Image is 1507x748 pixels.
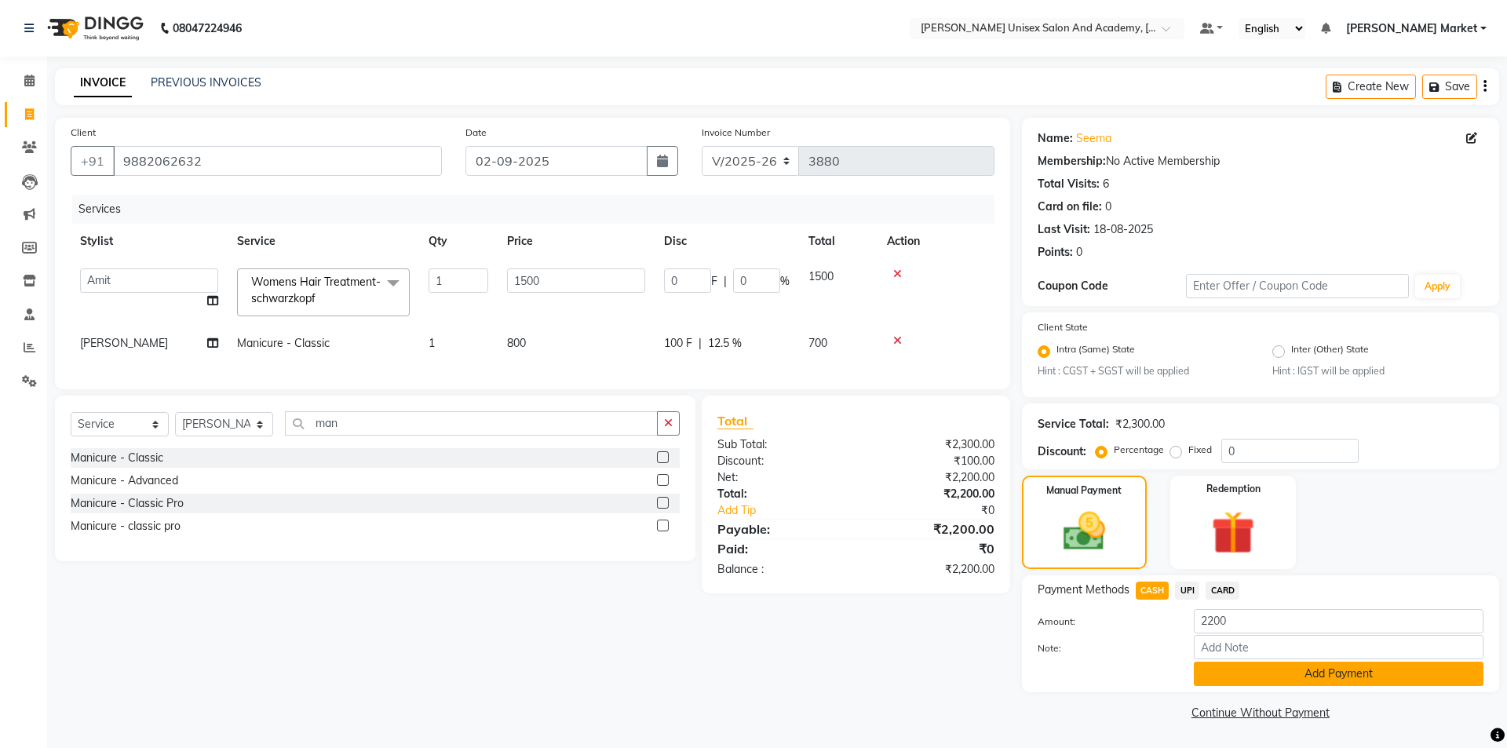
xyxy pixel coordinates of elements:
div: 0 [1076,244,1082,261]
span: UPI [1175,582,1199,600]
button: Create New [1326,75,1416,99]
th: Service [228,224,419,259]
span: 700 [808,336,827,350]
div: Net: [706,469,856,486]
img: _gift.svg [1198,505,1268,560]
span: Womens Hair Treatment- schwarzkopf [251,275,381,305]
div: Manicure - Classic Pro [71,495,184,512]
div: ₹0 [881,502,1005,519]
th: Action [878,224,994,259]
div: Name: [1038,130,1073,147]
input: Search or Scan [285,411,658,436]
span: 12.5 % [708,335,742,352]
div: Service Total: [1038,416,1109,432]
div: ₹2,200.00 [856,520,1005,538]
div: Points: [1038,244,1073,261]
img: logo [40,6,148,50]
span: | [724,273,727,290]
label: Date [465,126,487,140]
div: ₹2,200.00 [856,486,1005,502]
div: Manicure - Advanced [71,473,178,489]
div: Discount: [1038,443,1086,460]
div: ₹2,200.00 [856,469,1005,486]
label: Client State [1038,320,1088,334]
div: ₹2,200.00 [856,561,1005,578]
div: Discount: [706,453,856,469]
label: Fixed [1188,443,1212,457]
span: Total [717,413,753,429]
a: Continue Without Payment [1025,705,1496,721]
small: Hint : IGST will be applied [1272,364,1483,378]
a: Add Tip [706,502,881,519]
div: Manicure - classic pro [71,518,181,535]
div: 6 [1103,176,1109,192]
input: Search by Name/Mobile/Email/Code [113,146,442,176]
span: [PERSON_NAME] [80,336,168,350]
div: ₹2,300.00 [856,436,1005,453]
div: Payable: [706,520,856,538]
input: Amount [1194,609,1483,633]
b: 08047224946 [173,6,242,50]
label: Inter (Other) State [1291,342,1369,361]
label: Invoice Number [702,126,770,140]
th: Stylist [71,224,228,259]
input: Add Note [1194,635,1483,659]
div: Manicure - Classic [71,450,163,466]
a: x [316,291,323,305]
label: Client [71,126,96,140]
button: Apply [1415,275,1460,298]
a: PREVIOUS INVOICES [151,75,261,89]
div: Paid: [706,539,856,558]
div: Total: [706,486,856,502]
div: Services [72,195,1006,224]
div: ₹2,300.00 [1115,416,1165,432]
div: ₹100.00 [856,453,1005,469]
th: Qty [419,224,498,259]
span: 1 [429,336,435,350]
th: Total [799,224,878,259]
div: Last Visit: [1038,221,1090,238]
input: Enter Offer / Coupon Code [1186,274,1409,298]
span: | [699,335,702,352]
div: Membership: [1038,153,1106,170]
div: 0 [1105,199,1111,215]
label: Note: [1026,641,1182,655]
small: Hint : CGST + SGST will be applied [1038,364,1249,378]
div: 18-08-2025 [1093,221,1153,238]
th: Disc [655,224,799,259]
div: Balance : [706,561,856,578]
button: Save [1422,75,1477,99]
div: Card on file: [1038,199,1102,215]
th: Price [498,224,655,259]
label: Percentage [1114,443,1164,457]
span: Manicure - Classic [237,336,330,350]
div: Sub Total: [706,436,856,453]
span: CASH [1136,582,1169,600]
span: 800 [507,336,526,350]
span: % [780,273,790,290]
button: +91 [71,146,115,176]
label: Manual Payment [1046,483,1122,498]
label: Amount: [1026,615,1182,629]
div: No Active Membership [1038,153,1483,170]
button: Add Payment [1194,662,1483,686]
div: Coupon Code [1038,278,1186,294]
span: F [711,273,717,290]
span: 1500 [808,269,834,283]
label: Redemption [1206,482,1261,496]
span: Payment Methods [1038,582,1129,598]
span: CARD [1206,582,1239,600]
label: Intra (Same) State [1056,342,1135,361]
div: ₹0 [856,539,1005,558]
a: Seema [1076,130,1111,147]
div: Total Visits: [1038,176,1100,192]
img: _cash.svg [1050,507,1118,555]
span: 100 F [664,335,692,352]
span: [PERSON_NAME] Market [1346,20,1477,37]
a: INVOICE [74,69,132,97]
